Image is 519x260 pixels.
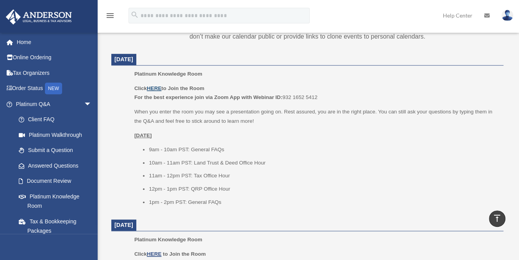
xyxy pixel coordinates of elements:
a: Platinum Q&Aarrow_drop_down [5,96,103,112]
span: [DATE] [114,56,133,62]
a: Tax & Bookkeeping Packages [11,214,103,239]
a: vertical_align_top [489,210,505,227]
u: [DATE] [134,133,152,138]
a: Submit a Question [11,143,103,158]
span: Platinum Knowledge Room [134,237,202,242]
span: Platinum Knowledge Room [134,71,202,77]
b: Click [134,251,163,257]
b: to Join the Room [163,251,206,257]
img: Anderson Advisors Platinum Portal [4,9,74,25]
a: Online Ordering [5,50,103,65]
b: For the best experience join via Zoom App with Webinar ID: [134,94,282,100]
b: Click to Join the Room [134,85,204,91]
span: [DATE] [114,222,133,228]
i: search [130,11,139,19]
a: HERE [147,85,161,91]
li: 12pm - 1pm PST: QRP Office Hour [149,184,498,194]
li: 10am - 11am PST: Land Trust & Deed Office Hour [149,158,498,168]
a: Client FAQ [11,112,103,127]
a: menu [105,14,115,20]
i: menu [105,11,115,20]
a: HERE [147,251,161,257]
img: User Pic [501,10,513,21]
a: Platinum Knowledge Room [11,189,100,214]
a: Tax Organizers [5,65,103,81]
a: Order StatusNEW [5,81,103,97]
a: Platinum Walkthrough [11,127,103,143]
div: NEW [45,83,62,94]
a: Document Review [11,173,103,189]
i: vertical_align_top [492,214,502,223]
p: When you enter the room you may see a presentation going on. Rest assured, you are in the right p... [134,107,498,126]
li: 1pm - 2pm PST: General FAQs [149,198,498,207]
p: 932 1652 5412 [134,84,498,102]
a: Home [5,34,103,50]
li: 9am - 10am PST: General FAQs [149,145,498,154]
a: Answered Questions [11,158,103,173]
span: arrow_drop_down [84,96,100,112]
li: 11am - 12pm PST: Tax Office Hour [149,171,498,180]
